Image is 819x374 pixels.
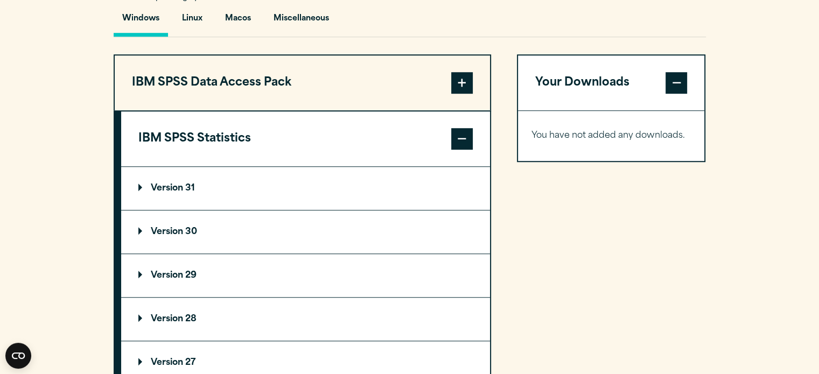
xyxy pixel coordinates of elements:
button: Linux [173,6,211,37]
p: Version 30 [138,228,197,236]
p: Version 31 [138,184,195,193]
p: You have not added any downloads. [531,128,691,144]
p: Version 29 [138,271,197,280]
button: Open CMP widget [5,343,31,369]
summary: Version 29 [121,254,490,297]
p: Version 28 [138,315,197,323]
button: IBM SPSS Data Access Pack [115,55,490,110]
button: Miscellaneous [265,6,338,37]
button: Macos [216,6,260,37]
summary: Version 30 [121,210,490,253]
button: Windows [114,6,168,37]
p: Version 27 [138,358,195,367]
summary: Version 31 [121,167,490,210]
button: IBM SPSS Statistics [121,111,490,166]
div: Your Downloads [518,110,705,161]
button: Your Downloads [518,55,705,110]
summary: Version 28 [121,298,490,341]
